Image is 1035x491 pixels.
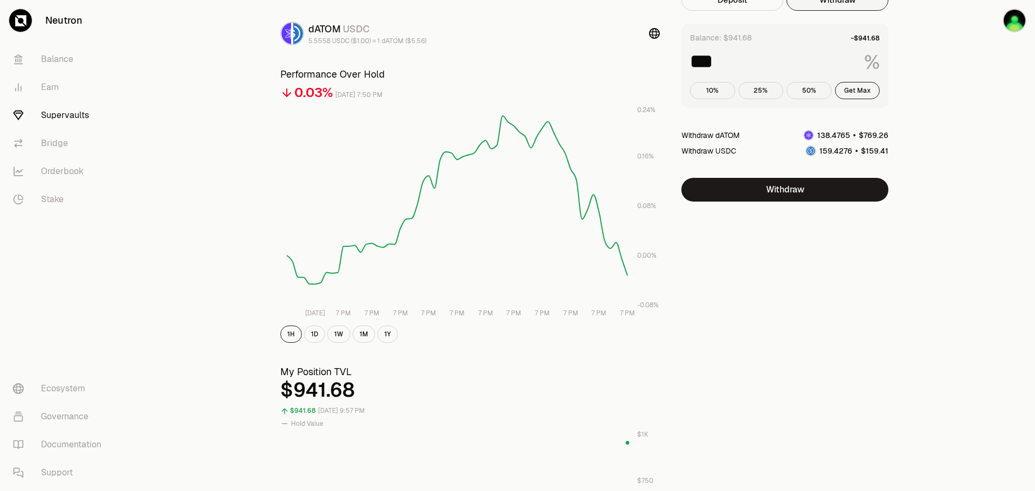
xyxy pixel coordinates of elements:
button: 1M [353,326,375,343]
tspan: 7 PM [364,309,379,317]
a: Support [4,459,116,487]
tspan: 0.16% [637,152,654,161]
div: Balance: $941.68 [690,32,751,43]
button: 1Y [377,326,398,343]
tspan: 7 PM [620,309,635,317]
button: Withdraw [681,178,888,202]
span: % [864,52,880,73]
img: dATOM Logo [281,23,291,44]
img: USDC Logo [293,23,303,44]
tspan: 0.08% [637,202,656,210]
tspan: 7 PM [535,309,550,317]
tspan: -0.08% [637,301,659,309]
tspan: 7 PM [393,309,408,317]
tspan: $750 [637,476,653,485]
button: 1W [327,326,350,343]
tspan: 7 PM [450,309,465,317]
button: 1D [304,326,325,343]
img: Baerentatze [1003,9,1026,32]
button: Get Max [835,82,880,99]
tspan: $1K [637,430,648,439]
div: 0.03% [294,84,333,101]
a: Earn [4,73,116,101]
tspan: [DATE] [305,309,325,317]
img: dATOM Logo [804,131,813,140]
button: 25% [739,82,784,99]
tspan: 7 PM [563,309,578,317]
a: Ecosystem [4,375,116,403]
a: Supervaults [4,101,116,129]
tspan: 0.24% [637,106,655,114]
button: 1H [280,326,302,343]
div: $941.68 [290,405,316,417]
tspan: 7 PM [421,309,436,317]
img: USDC Logo [806,147,815,155]
tspan: 0.00% [637,251,657,260]
tspan: 7 PM [336,309,351,317]
a: Stake [4,185,116,213]
div: [DATE] 9:57 PM [318,405,365,417]
h3: My Position TVL [280,364,660,379]
div: Withdraw USDC [681,146,736,156]
div: Withdraw dATOM [681,130,740,141]
a: Governance [4,403,116,431]
button: 50% [786,82,832,99]
tspan: 7 PM [506,309,521,317]
a: Documentation [4,431,116,459]
a: Orderbook [4,157,116,185]
div: $941.68 [280,379,660,401]
a: Bridge [4,129,116,157]
h3: Performance Over Hold [280,67,660,82]
tspan: 7 PM [478,309,493,317]
div: 5.5558 USDC ($1.00) = 1 dATOM ($5.56) [308,37,426,45]
span: Hold Value [291,419,323,428]
button: 10% [690,82,735,99]
tspan: 7 PM [591,309,606,317]
a: Balance [4,45,116,73]
span: USDC [343,23,370,35]
div: dATOM [308,22,426,37]
div: [DATE] 7:50 PM [335,89,383,101]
